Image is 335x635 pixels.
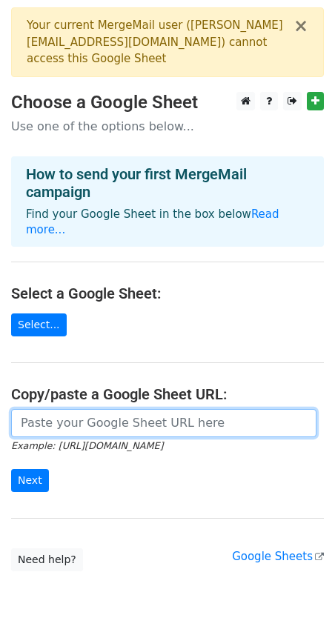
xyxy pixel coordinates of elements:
[26,165,309,201] h4: How to send your first MergeMail campaign
[26,207,279,236] a: Read more...
[11,440,163,451] small: Example: [URL][DOMAIN_NAME]
[11,285,324,302] h4: Select a Google Sheet:
[11,469,49,492] input: Next
[11,409,316,437] input: Paste your Google Sheet URL here
[11,313,67,336] a: Select...
[293,17,308,35] button: ×
[27,17,293,67] div: Your current MergeMail user ( [PERSON_NAME][EMAIL_ADDRESS][DOMAIN_NAME] ) cannot access this Goog...
[11,92,324,113] h3: Choose a Google Sheet
[26,207,309,238] p: Find your Google Sheet in the box below
[232,550,324,563] a: Google Sheets
[11,119,324,134] p: Use one of the options below...
[11,385,324,403] h4: Copy/paste a Google Sheet URL:
[261,564,335,635] iframe: Chat Widget
[11,548,83,571] a: Need help?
